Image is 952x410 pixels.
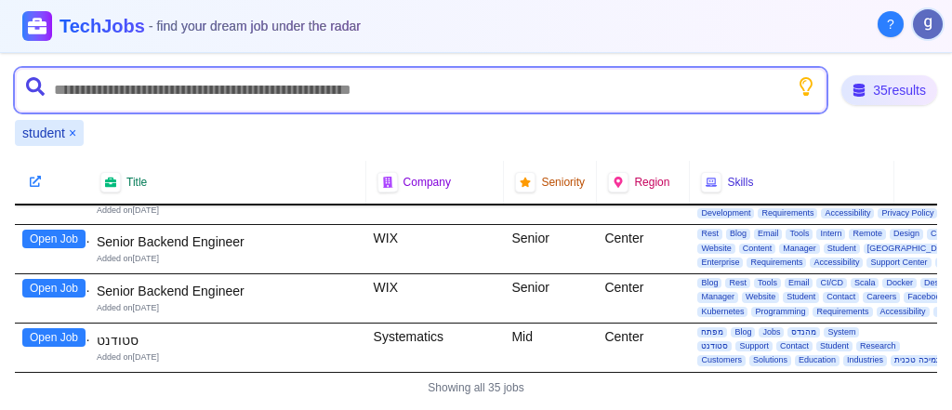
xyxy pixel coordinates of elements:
[887,15,894,33] span: ?
[843,355,887,365] span: Industries
[890,229,923,239] span: Design
[878,11,904,37] button: About Techjobs
[697,229,722,239] span: Rest
[785,278,813,288] span: Email
[126,175,147,190] span: Title
[366,324,505,372] div: Systematics
[816,229,845,239] span: Intern
[597,274,690,323] div: Center
[697,278,721,288] span: Blog
[913,9,943,39] img: User avatar
[366,274,505,323] div: WIX
[877,307,930,317] span: Accessibility
[759,327,784,337] span: Jobs
[725,278,750,288] span: Rest
[149,19,361,33] span: - find your dream job under the radar
[866,258,931,268] span: Support Center
[783,292,819,302] span: Student
[597,324,690,372] div: Center
[597,225,690,273] div: Center
[824,244,860,254] span: Student
[97,232,359,251] div: Senior Backend Engineer
[97,351,359,364] div: Added on [DATE]
[816,341,853,351] span: Student
[22,328,86,347] button: Open Job
[739,244,776,254] span: Content
[22,279,86,298] button: Open Job
[821,208,874,218] span: Accessibility
[754,229,783,239] span: Email
[904,292,948,302] span: Facebook
[634,175,669,190] span: Region
[97,282,359,300] div: Senior Backend Engineer
[754,278,781,288] span: Tools
[366,225,505,273] div: WIX
[851,278,879,288] span: Scala
[22,124,65,142] span: student
[787,327,820,337] span: מהנדס
[824,327,859,337] span: System
[59,13,361,39] h1: TechJobs
[15,373,937,403] div: Showing all 35 jobs
[97,302,359,314] div: Added on [DATE]
[697,355,746,365] span: Customers
[504,324,597,372] div: Mid
[747,258,806,268] span: Requirements
[878,208,937,218] span: Privacy Policy
[97,253,359,265] div: Added on [DATE]
[735,341,773,351] span: Support
[813,307,872,317] span: Requirements
[863,292,900,302] span: Careers
[891,355,945,365] span: תמיכה טכנית
[22,230,86,248] button: Open Job
[726,229,750,239] span: Blog
[697,307,747,317] span: Kubernetes
[823,292,859,302] span: Contact
[810,258,863,268] span: Accessibility
[69,124,76,142] button: Remove student filter
[541,175,585,190] span: Seniority
[504,225,597,273] div: Senior
[816,278,847,288] span: CI/CD
[841,75,937,105] div: 35 results
[697,341,732,351] span: סטודנט
[751,307,809,317] span: Programming
[742,292,779,302] span: Website
[731,327,755,337] span: Blog
[727,175,753,190] span: Skills
[797,77,815,96] button: Show search tips
[786,229,813,239] span: Tools
[882,278,917,288] span: Docker
[403,175,451,190] span: Company
[856,341,900,351] span: Research
[911,7,945,41] button: User menu
[758,208,817,218] span: Requirements
[97,331,359,350] div: סטודנט
[697,258,743,268] span: Enterprise
[849,229,886,239] span: Remote
[697,208,754,218] span: Development
[697,327,727,337] span: מפתח
[749,355,791,365] span: Solutions
[697,244,734,254] span: Website
[697,292,738,302] span: Manager
[776,341,813,351] span: Contact
[97,205,359,217] div: Added on [DATE]
[504,274,597,323] div: Senior
[795,355,840,365] span: Education
[779,244,820,254] span: Manager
